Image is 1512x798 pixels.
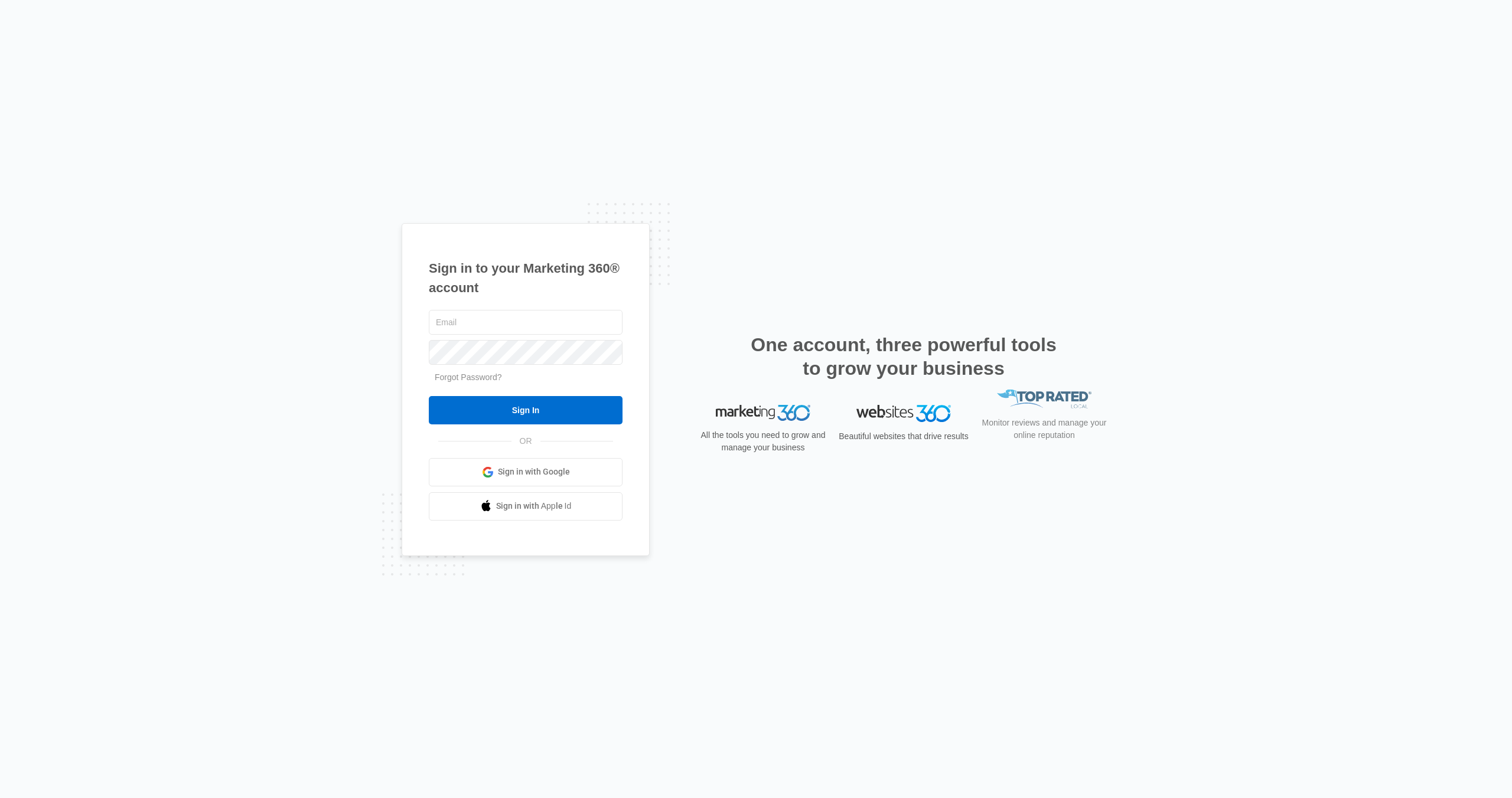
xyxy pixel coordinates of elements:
[997,405,1091,424] img: Top Rated Local
[429,492,623,521] a: Sign in with Apple Id
[429,259,623,297] h1: Sign in to your Marketing 360® account
[716,405,810,421] img: Marketing 360
[747,333,1060,380] h2: One account, three powerful tools to grow your business
[856,405,951,422] img: Websites 360
[978,432,1110,457] p: Monitor reviews and manage your online reputation
[697,429,829,454] p: All the tools you need to grow and manage your business
[498,466,570,478] span: Sign in with Google
[429,396,623,424] input: Sign In
[429,310,623,335] input: Email
[511,435,540,447] span: OR
[435,372,502,382] a: Forgot Password?
[496,500,572,512] span: Sign in with Apple Id
[429,458,623,486] a: Sign in with Google
[838,430,970,443] p: Beautiful websites that drive results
